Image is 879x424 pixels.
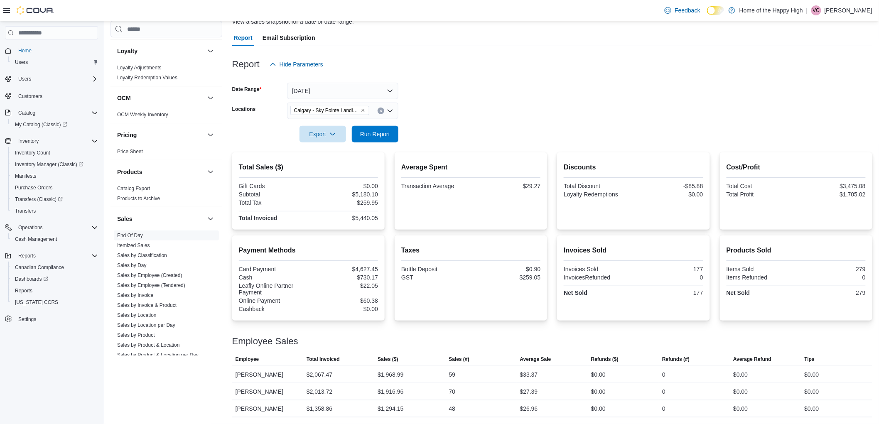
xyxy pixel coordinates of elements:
[117,302,177,309] span: Sales by Invoice & Product
[117,74,177,81] span: Loyalty Redemption Values
[635,183,703,189] div: -$85.88
[310,297,378,304] div: $60.38
[15,108,98,118] span: Catalog
[8,297,101,308] button: [US_STATE] CCRS
[378,387,403,397] div: $1,916.96
[232,17,354,26] div: View a sales snapshot for a date or date range.
[12,57,31,67] a: Users
[18,224,43,231] span: Operations
[117,148,143,155] span: Price Sheet
[117,131,137,139] h3: Pricing
[12,171,39,181] a: Manifests
[449,370,455,380] div: 59
[117,342,180,348] a: Sales by Product & Location
[18,93,42,100] span: Customers
[727,183,795,189] div: Total Cost
[727,274,795,281] div: Items Refunded
[798,289,866,296] div: 279
[12,274,98,284] span: Dashboards
[564,274,632,281] div: InvoicesRefunded
[117,242,150,249] span: Itemized Sales
[8,273,101,285] a: Dashboards
[117,75,177,81] a: Loyalty Redemption Values
[117,282,185,288] a: Sales by Employee (Tendered)
[805,387,819,397] div: $0.00
[307,370,332,380] div: $2,067.47
[361,108,366,113] button: Remove Calgary - Sky Pointe Landing - Fire & Flower from selection in this group
[2,90,101,102] button: Customers
[15,276,48,282] span: Dashboards
[8,182,101,194] button: Purchase Orders
[12,171,98,181] span: Manifests
[18,47,32,54] span: Home
[117,94,204,102] button: OCM
[117,352,199,358] a: Sales by Product & Location per Day
[635,289,703,296] div: 177
[591,356,619,363] span: Refunds ($)
[520,370,538,380] div: $33.37
[17,6,54,15] img: Cova
[15,223,46,233] button: Operations
[239,274,307,281] div: Cash
[294,106,359,115] span: Calgary - Sky Pointe Landing - Fire & Flower
[117,272,182,278] a: Sales by Employee (Created)
[8,233,101,245] button: Cash Management
[15,223,98,233] span: Operations
[117,262,147,268] a: Sales by Day
[473,274,541,281] div: $259.05
[12,120,98,130] span: My Catalog (Classic)
[117,312,157,318] a: Sales by Location
[280,60,323,69] span: Hide Parameters
[811,5,821,15] div: Vince Campbell
[12,120,71,130] a: My Catalog (Classic)
[117,94,131,102] h3: OCM
[473,266,541,272] div: $0.90
[449,356,469,363] span: Sales (#)
[18,138,39,145] span: Inventory
[12,234,98,244] span: Cash Management
[12,194,98,204] span: Transfers (Classic)
[117,168,204,176] button: Products
[662,404,665,414] div: 0
[117,232,143,239] span: End Of Day
[117,195,160,202] span: Products to Archive
[401,266,469,272] div: Bottle Deposit
[2,44,101,56] button: Home
[12,194,66,204] a: Transfers (Classic)
[449,387,455,397] div: 70
[378,108,384,114] button: Clear input
[15,108,39,118] button: Catalog
[15,264,64,271] span: Canadian Compliance
[727,191,795,198] div: Total Profit
[378,370,403,380] div: $1,968.99
[15,136,98,146] span: Inventory
[8,147,101,159] button: Inventory Count
[15,236,57,243] span: Cash Management
[110,147,222,160] div: Pricing
[117,252,167,258] a: Sales by Classification
[310,266,378,272] div: $4,627.45
[15,150,50,156] span: Inventory Count
[806,5,808,15] p: |
[239,191,307,198] div: Subtotal
[18,316,36,323] span: Settings
[110,230,222,373] div: Sales
[117,65,162,71] a: Loyalty Adjustments
[206,93,216,103] button: OCM
[564,266,632,272] div: Invoices Sold
[727,245,866,255] h2: Products Sold
[307,387,332,397] div: $2,013.72
[232,86,262,93] label: Date Range
[117,282,185,289] span: Sales by Employee (Tendered)
[5,41,98,347] nav: Complex example
[591,404,606,414] div: $0.00
[805,370,819,380] div: $0.00
[15,251,98,261] span: Reports
[8,285,101,297] button: Reports
[239,199,307,206] div: Total Tax
[117,332,155,338] span: Sales by Product
[12,183,56,193] a: Purchase Orders
[401,162,540,172] h2: Average Spent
